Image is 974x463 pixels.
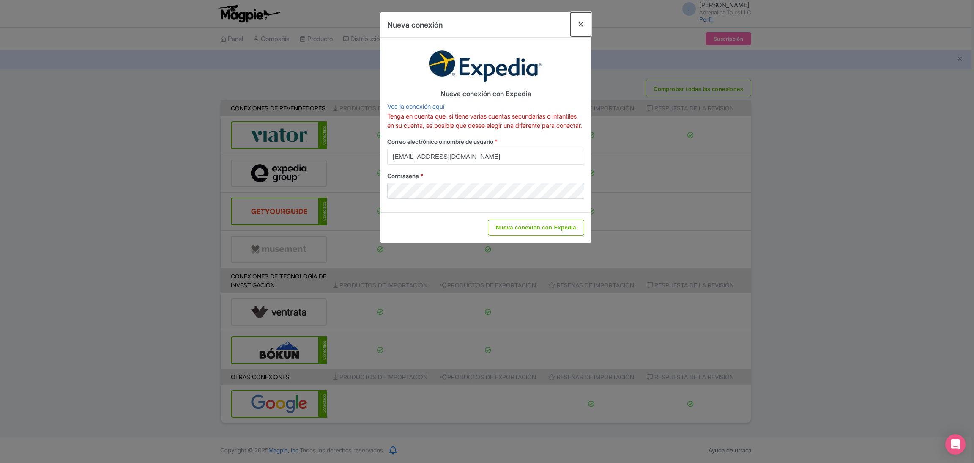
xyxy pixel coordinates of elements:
[387,102,444,110] a: Vea la conexión aquí
[571,12,591,36] button: Cerca
[488,220,584,236] input: Nueva conexión con Expedia
[440,89,531,98] font: Nueva conexión con Expedia
[387,20,443,29] font: Nueva conexión
[422,44,549,87] img: expedia-2bdd49749a153e978cd7d1f433d40fd5.jpg
[387,172,419,179] font: Contraseña
[945,434,966,455] div: Abrir Intercom Messenger
[387,138,493,145] font: Correo electrónico o nombre de usuario
[387,112,582,130] font: Tenga en cuenta que, si tiene varias cuentas secundarias o infantiles en su cuenta, es posible qu...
